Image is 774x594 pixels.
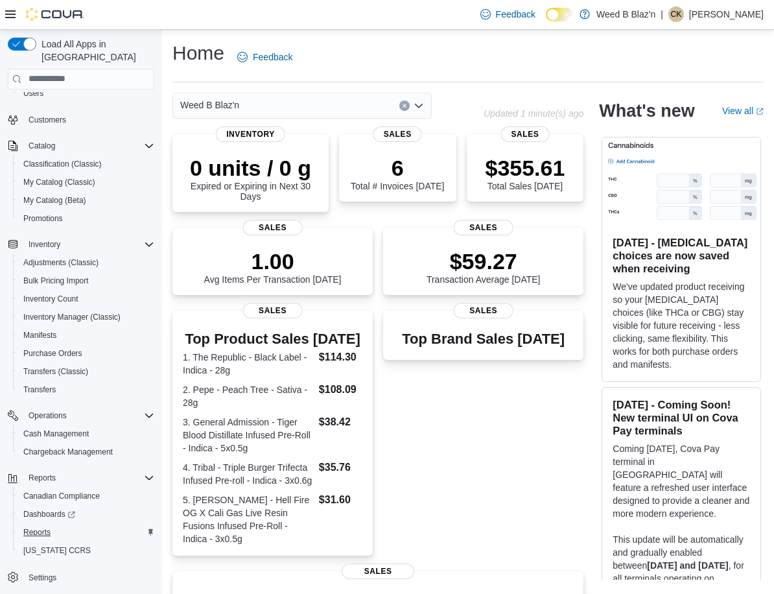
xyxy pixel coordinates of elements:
button: Catalog [23,138,60,154]
p: Coming [DATE], Cova Pay terminal in [GEOGRAPHIC_DATA] will feature a refreshed user interface des... [613,442,750,520]
button: Inventory Manager (Classic) [13,308,159,326]
dt: 3. General Admission - Tiger Blood Distillate Infused Pre-Roll - Indica - 5x0.5g [183,416,314,455]
button: My Catalog (Beta) [13,191,159,209]
span: Inventory Manager (Classic) [18,309,154,325]
button: Inventory Count [13,290,159,308]
span: Sales [242,303,303,318]
button: Transfers [13,381,159,399]
button: Reports [23,470,61,486]
span: Washington CCRS [18,543,154,558]
span: Reports [23,470,154,486]
span: Operations [29,410,67,421]
span: Bulk Pricing Import [18,273,154,289]
button: Reports [3,469,159,487]
span: Users [18,86,154,101]
span: Transfers [18,382,154,398]
a: Feedback [232,44,298,70]
button: Inventory [23,237,65,252]
button: Adjustments (Classic) [13,254,159,272]
span: Feedback [253,51,292,64]
div: Crystal Kuranyi [668,6,684,22]
button: Purchase Orders [13,344,159,362]
button: Cash Management [13,425,159,443]
span: My Catalog (Beta) [18,193,154,208]
span: Manifests [18,327,154,343]
span: Classification (Classic) [23,159,102,169]
span: Settings [23,569,154,585]
a: My Catalog (Classic) [18,174,100,190]
span: Sales [453,220,513,235]
h3: Top Product Sales [DATE] [183,331,362,347]
span: Reports [29,473,56,483]
a: Feedback [475,1,541,27]
span: Inventory Manager (Classic) [23,312,121,322]
span: My Catalog (Classic) [18,174,154,190]
p: 0 units / 0 g [183,155,318,181]
button: Inventory [3,235,159,254]
dt: 5. [PERSON_NAME] - Hell Fire OG X Cali Gas Live Resin Fusions Infused Pre-Roll - Indica - 3x0.5g [183,493,314,545]
a: [US_STATE] CCRS [18,543,96,558]
h3: [DATE] - [MEDICAL_DATA] choices are now saved when receiving [613,236,750,275]
a: Reports [18,525,56,540]
a: Transfers [18,382,61,398]
a: Adjustments (Classic) [18,255,104,270]
p: 6 [351,155,444,181]
svg: External link [756,108,764,115]
span: Users [23,88,43,99]
span: Canadian Compliance [23,491,100,501]
span: Inventory [23,237,154,252]
p: [PERSON_NAME] [689,6,764,22]
a: Purchase Orders [18,346,88,361]
span: Transfers (Classic) [18,364,154,379]
span: Purchase Orders [23,348,82,359]
span: Manifests [23,330,56,340]
a: Dashboards [13,505,159,523]
p: $59.27 [427,248,541,274]
p: Updated 1 minute(s) ago [484,108,583,119]
button: Classification (Classic) [13,155,159,173]
input: Dark Mode [546,8,573,21]
dd: $31.60 [319,492,362,508]
dd: $35.76 [319,460,362,475]
span: Reports [23,527,51,538]
h3: Top Brand Sales [DATE] [402,331,565,347]
span: Promotions [23,213,63,224]
span: Sales [342,564,414,579]
span: Inventory Count [18,291,154,307]
dt: 4. Tribal - Triple Burger Trifecta Infused Pre-roll - Indica - 3x0.6g [183,461,314,487]
dd: $114.30 [319,350,362,365]
button: Reports [13,523,159,541]
strong: [DATE] and [DATE] [647,560,728,571]
button: Operations [23,408,72,423]
a: Transfers (Classic) [18,364,93,379]
a: Canadian Compliance [18,488,105,504]
img: Cova [26,8,84,21]
span: Catalog [23,138,154,154]
span: My Catalog (Classic) [23,177,95,187]
span: Purchase Orders [18,346,154,361]
a: View allExternal link [722,106,764,116]
a: Manifests [18,327,62,343]
p: | [661,6,663,22]
span: Sales [242,220,303,235]
span: Transfers [23,385,56,395]
span: Adjustments (Classic) [23,257,99,268]
button: Bulk Pricing Import [13,272,159,290]
a: Customers [23,112,71,128]
a: Chargeback Management [18,444,118,460]
span: Chargeback Management [23,447,113,457]
span: Chargeback Management [18,444,154,460]
span: Dashboards [23,509,75,519]
div: Total Sales [DATE] [485,155,565,191]
div: Total # Invoices [DATE] [351,155,444,191]
span: Classification (Classic) [18,156,154,172]
span: Sales [373,126,422,142]
a: Inventory Manager (Classic) [18,309,126,325]
span: Inventory [216,126,285,142]
button: Clear input [399,101,410,111]
span: Cash Management [23,429,89,439]
span: Reports [18,525,154,540]
a: Settings [23,570,62,586]
button: [US_STATE] CCRS [13,541,159,560]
